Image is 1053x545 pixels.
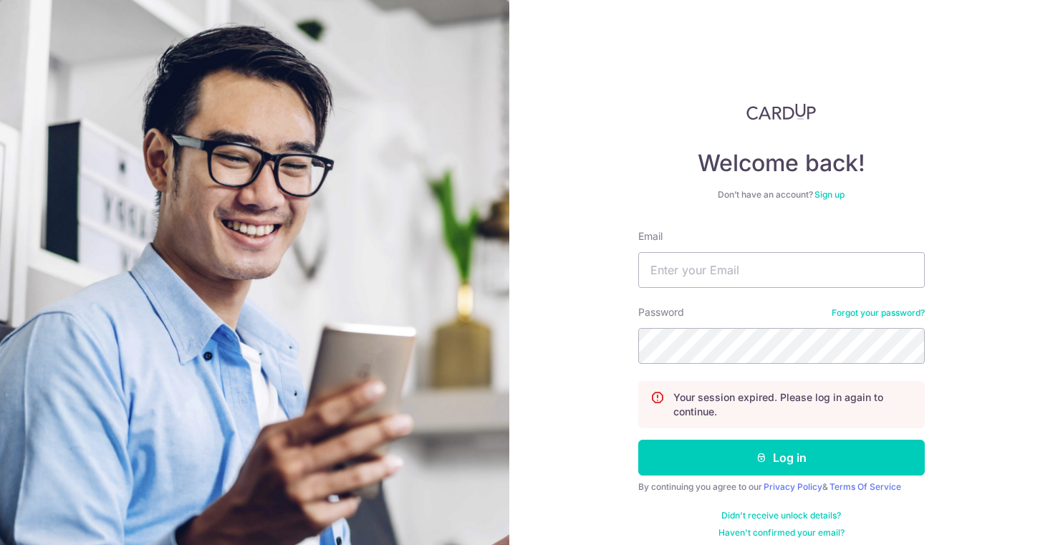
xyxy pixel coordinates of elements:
[638,229,663,243] label: Email
[718,527,845,539] a: Haven't confirmed your email?
[638,252,925,288] input: Enter your Email
[832,307,925,319] a: Forgot your password?
[764,481,822,492] a: Privacy Policy
[638,481,925,493] div: By continuing you agree to our &
[638,305,684,319] label: Password
[746,103,817,120] img: CardUp Logo
[638,189,925,201] div: Don’t have an account?
[673,390,913,419] p: Your session expired. Please log in again to continue.
[638,149,925,178] h4: Welcome back!
[830,481,901,492] a: Terms Of Service
[721,510,841,521] a: Didn't receive unlock details?
[814,189,845,200] a: Sign up
[638,440,925,476] button: Log in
